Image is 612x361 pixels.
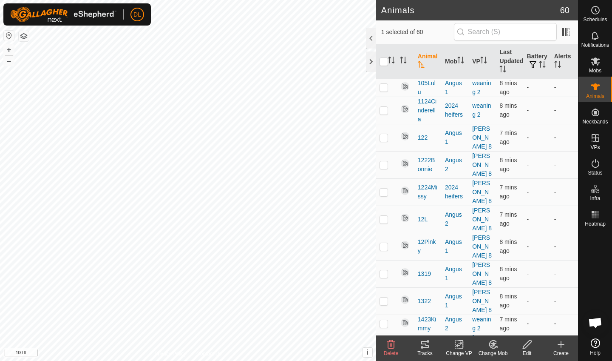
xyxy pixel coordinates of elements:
img: returning off [400,131,410,141]
img: Gallagher Logo [10,7,116,22]
span: Neckbands [582,119,608,124]
button: Map Layers [19,31,29,41]
span: 1224Missy [418,183,438,201]
div: Angus 2 [445,210,465,228]
th: VP [469,44,496,79]
button: – [4,56,14,66]
p-sorticon: Activate to sort [499,67,506,74]
span: 105Lulu [418,79,438,97]
img: returning off [400,158,410,169]
span: VPs [590,145,600,150]
span: 3 Oct 2025 at 3:46 am [499,316,517,332]
span: 1319 [418,269,431,278]
a: [PERSON_NAME] 8 [472,261,492,286]
span: Schedules [583,17,607,22]
span: Notifications [581,43,609,48]
span: 3 Oct 2025 at 3:46 am [499,129,517,145]
h2: Animals [381,5,560,15]
div: Angus 1 [445,79,465,97]
th: Alerts [551,44,578,79]
td: - [551,178,578,206]
div: 2024 heifers [445,183,465,201]
div: Tracks [408,350,442,357]
th: Last Updated [496,44,523,79]
td: - [524,315,551,333]
div: Change VP [442,350,476,357]
p-sorticon: Activate to sort [457,58,464,65]
span: Help [590,350,601,355]
td: - [524,178,551,206]
a: weaning 2 [472,80,491,95]
span: 1423Kimmy [418,315,438,333]
td: - [551,333,578,360]
span: i [367,349,368,356]
th: Mob [442,44,469,79]
span: 12L [418,215,428,224]
td: - [551,233,578,260]
span: 1322 [418,297,431,306]
td: - [551,206,578,233]
a: Contact Us [196,350,221,358]
a: Privacy Policy [154,350,186,358]
span: 122 [418,133,428,142]
div: Angus 1 [445,238,465,255]
span: Status [588,170,602,175]
span: 12Pinky [418,238,438,255]
div: 2024 heifers [445,101,465,119]
td: - [551,151,578,178]
th: Animal [414,44,442,79]
th: Battery [524,44,551,79]
div: Change Mob [476,350,510,357]
td: - [551,97,578,124]
div: Open chat [583,310,608,335]
span: 3 Oct 2025 at 3:45 am [499,157,517,172]
span: Infra [590,196,600,201]
td: - [524,97,551,124]
a: [PERSON_NAME] 8 [472,289,492,313]
a: [PERSON_NAME] 8 [472,334,492,359]
a: weaning 2 [472,316,491,332]
td: - [551,124,578,151]
div: Angus 1 [445,129,465,146]
a: [PERSON_NAME] 8 [472,125,492,150]
p-sorticon: Activate to sort [400,58,407,65]
td: - [524,287,551,315]
button: + [4,45,14,55]
span: 3 Oct 2025 at 3:46 am [499,211,517,227]
td: - [524,124,551,151]
button: Reset Map [4,31,14,41]
a: [PERSON_NAME] 8 [472,234,492,259]
div: Angus 2 [445,315,465,333]
td: - [551,260,578,287]
span: 1 selected of 60 [381,28,454,37]
a: [PERSON_NAME] 8 [472,207,492,232]
img: returning off [400,267,410,278]
span: Heatmap [585,221,606,226]
input: Search (S) [454,23,557,41]
img: returning off [400,81,410,92]
button: i [363,348,372,357]
p-sorticon: Activate to sort [418,62,425,69]
img: returning off [400,104,410,114]
div: Create [544,350,578,357]
img: returning off [400,295,410,305]
img: returning off [400,240,410,250]
span: Animals [586,94,604,99]
div: Angus 2 [445,156,465,174]
td: - [524,151,551,178]
span: 1222Bonnie [418,156,438,174]
p-sorticon: Activate to sort [539,62,546,69]
div: Angus 1 [445,265,465,283]
td: - [524,260,551,287]
span: 3 Oct 2025 at 3:45 am [499,102,517,118]
p-sorticon: Activate to sort [554,62,561,69]
a: [PERSON_NAME] 8 [472,180,492,204]
td: - [524,206,551,233]
span: 3 Oct 2025 at 3:45 am [499,293,517,309]
a: [PERSON_NAME] 8 [472,152,492,177]
span: Delete [384,350,399,356]
td: - [551,78,578,97]
td: - [524,233,551,260]
div: Angus 1 [445,292,465,310]
img: returning off [400,186,410,196]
